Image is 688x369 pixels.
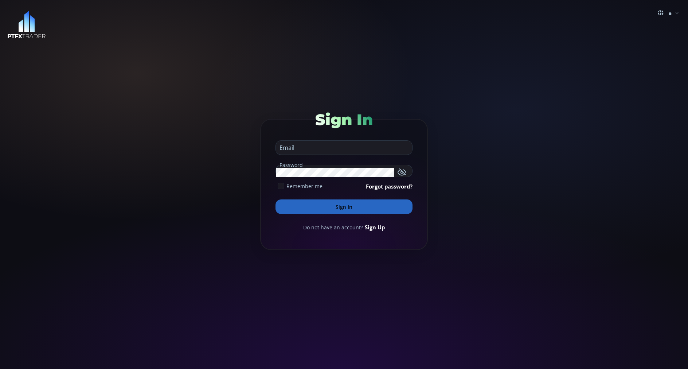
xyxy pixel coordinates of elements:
a: Forgot password? [366,182,413,190]
button: Sign In [275,199,413,214]
img: LOGO [7,11,46,39]
a: Sign Up [365,223,385,231]
span: Remember me [286,182,322,190]
span: Sign In [315,110,373,129]
div: Do not have an account? [275,223,413,231]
